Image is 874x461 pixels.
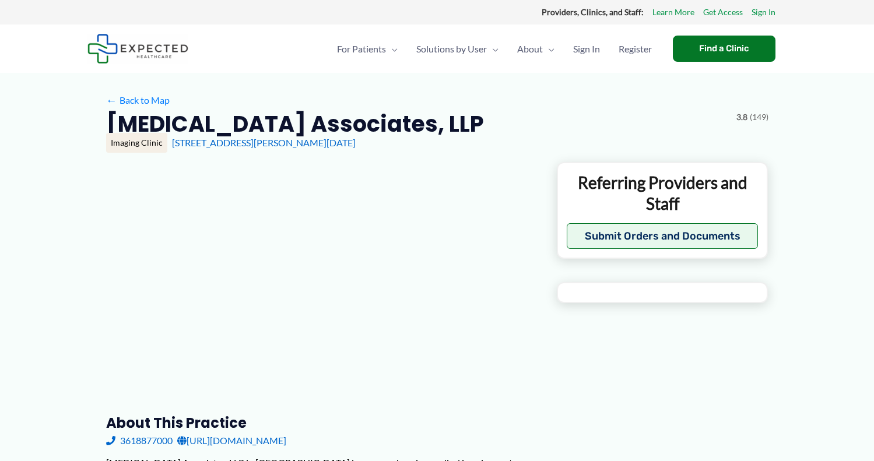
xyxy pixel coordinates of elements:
a: [STREET_ADDRESS][PERSON_NAME][DATE] [172,137,356,148]
span: 3.8 [736,110,747,125]
h2: [MEDICAL_DATA] Associates, LLP [106,110,484,138]
a: AboutMenu Toggle [508,29,564,69]
a: For PatientsMenu Toggle [328,29,407,69]
a: Learn More [652,5,694,20]
button: Submit Orders and Documents [567,223,759,249]
span: Menu Toggle [487,29,499,69]
p: Referring Providers and Staff [567,172,759,214]
span: Menu Toggle [386,29,398,69]
a: Register [609,29,661,69]
a: Find a Clinic [673,36,775,62]
nav: Primary Site Navigation [328,29,661,69]
span: Menu Toggle [543,29,554,69]
span: Register [619,29,652,69]
div: Imaging Clinic [106,133,167,153]
span: Solutions by User [416,29,487,69]
img: Expected Healthcare Logo - side, dark font, small [87,34,188,64]
span: Sign In [573,29,600,69]
span: (149) [750,110,768,125]
a: Get Access [703,5,743,20]
strong: Providers, Clinics, and Staff: [542,7,644,17]
a: [URL][DOMAIN_NAME] [177,432,286,449]
a: Solutions by UserMenu Toggle [407,29,508,69]
span: About [517,29,543,69]
a: Sign In [564,29,609,69]
h3: About this practice [106,414,538,432]
a: ←Back to Map [106,92,170,109]
span: For Patients [337,29,386,69]
a: 3618877000 [106,432,173,449]
a: Sign In [752,5,775,20]
span: ← [106,94,117,105]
